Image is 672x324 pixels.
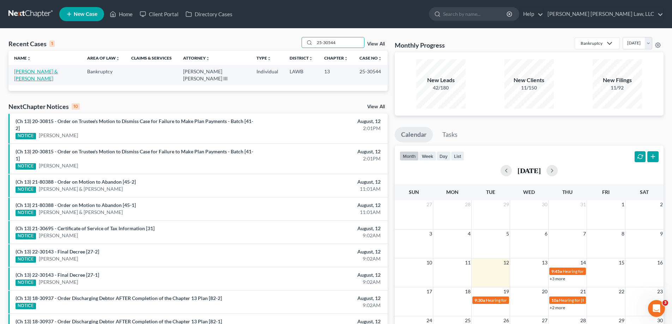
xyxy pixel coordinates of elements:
[8,102,80,111] div: NextChapter Notices
[264,295,381,302] div: August, 12
[562,189,573,195] span: Thu
[436,127,464,142] a: Tasks
[74,12,97,17] span: New Case
[446,189,459,195] span: Mon
[550,305,565,310] a: +2 more
[39,162,78,169] a: [PERSON_NAME]
[580,287,587,296] span: 21
[367,104,385,109] a: View All
[126,51,177,65] th: Claims & Services
[580,258,587,267] span: 14
[16,225,155,231] a: (Ch 13) 21-30695 - Certificate of Service of Tax Information [31]
[16,118,253,131] a: (Ch 13) 20-30815 - Order on Trustee's Motion to Dismiss Case for Failure to Make Plan Payments - ...
[659,200,664,209] span: 2
[640,189,649,195] span: Sat
[659,230,664,238] span: 9
[319,65,354,85] td: 13
[8,39,55,48] div: Recent Cases
[426,200,433,209] span: 27
[517,167,541,174] h2: [DATE]
[16,210,36,216] div: NOTICE
[16,256,36,263] div: NOTICE
[106,8,136,20] a: Home
[14,55,31,61] a: Nameunfold_more
[344,56,348,61] i: unfold_more
[264,255,381,262] div: 9:02AM
[563,269,618,274] span: Hearing for [PERSON_NAME]
[503,258,510,267] span: 12
[451,151,464,161] button: list
[486,298,602,303] span: Hearing for [US_STATE] Safety Association of Timbermen - Self I
[523,189,535,195] span: Wed
[419,151,436,161] button: week
[264,125,381,132] div: 2:01PM
[264,302,381,309] div: 9:02AM
[550,276,565,281] a: +3 more
[39,255,78,262] a: [PERSON_NAME]
[409,189,419,195] span: Sun
[264,248,381,255] div: August, 12
[315,37,364,48] input: Search by name...
[264,185,381,192] div: 11:01AM
[39,232,78,239] a: [PERSON_NAME]
[16,303,36,309] div: NOTICE
[593,76,642,84] div: New Filings
[426,258,433,267] span: 10
[267,56,271,61] i: unfold_more
[656,258,664,267] span: 16
[580,200,587,209] span: 31
[467,230,471,238] span: 4
[16,202,136,208] a: (Ch 13) 21-80388 - Order on Motion to Abandon [45-1]
[541,258,548,267] span: 13
[27,56,31,61] i: unfold_more
[474,298,485,303] span: 9:30a
[72,103,80,110] div: 10
[264,202,381,209] div: August, 12
[49,41,55,47] div: 1
[324,55,348,61] a: Chapterunfold_more
[39,209,123,216] a: [PERSON_NAME] & [PERSON_NAME]
[87,55,120,61] a: Area of Lawunfold_more
[16,163,36,170] div: NOTICE
[464,287,471,296] span: 18
[16,233,36,239] div: NOTICE
[541,287,548,296] span: 20
[264,209,381,216] div: 11:01AM
[39,279,78,286] a: [PERSON_NAME]
[81,65,126,85] td: Bankruptcy
[503,200,510,209] span: 29
[464,200,471,209] span: 28
[264,178,381,185] div: August, 12
[416,84,466,91] div: 42/180
[464,258,471,267] span: 11
[206,56,210,61] i: unfold_more
[16,179,136,185] a: (Ch 13) 21-80388 - Order on Motion to Abandon [45-2]
[416,76,466,84] div: New Leads
[264,225,381,232] div: August, 12
[16,148,253,161] a: (Ch 13) 20-30815 - Order on Trustee's Motion to Dismiss Case for Failure to Make Plan Payments - ...
[116,56,120,61] i: unfold_more
[551,269,562,274] span: 9:45a
[581,40,603,46] div: Bankruptcy
[16,295,222,301] a: (Ch 13) 18-30937 - Order Discharging Debtor AFTER Completion of the Chapter 13 Plan [82-2]
[426,287,433,296] span: 17
[443,7,508,20] input: Search by name...
[264,232,381,239] div: 9:02AM
[251,65,284,85] td: Individual
[505,230,510,238] span: 5
[648,300,665,317] iframe: Intercom live chat
[504,84,554,91] div: 11/150
[16,272,99,278] a: (Ch 13) 22-30143 - Final Decree [27-1]
[354,65,388,85] td: 25-30544
[544,230,548,238] span: 6
[290,55,313,61] a: Districtunfold_more
[593,84,642,91] div: 11/92
[618,258,625,267] span: 15
[177,65,251,85] td: [PERSON_NAME] [PERSON_NAME] III
[183,55,210,61] a: Attorneyunfold_more
[378,56,382,61] i: unfold_more
[559,298,652,303] span: Hearing for [PERSON_NAME] & [PERSON_NAME]
[621,230,625,238] span: 8
[16,280,36,286] div: NOTICE
[618,287,625,296] span: 22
